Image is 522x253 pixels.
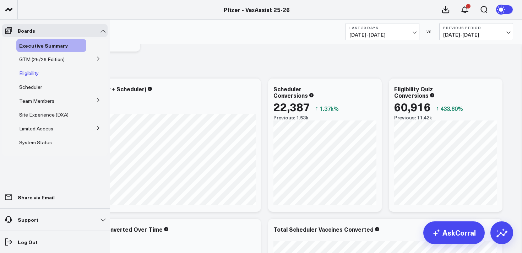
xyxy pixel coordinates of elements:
[19,84,42,90] span: Scheduler
[436,104,439,113] span: ↑
[18,194,55,200] p: Share via Email
[273,225,374,233] div: Total Scheduler Vaccines Converted
[273,115,376,120] div: Previous: 1.53k
[349,32,415,38] span: [DATE] - [DATE]
[19,140,52,145] a: System Status
[423,221,485,244] a: AskCorral
[273,85,308,99] div: Scheduler Conversions
[394,115,497,120] div: Previous: 11.42k
[439,23,513,40] button: Previous Period[DATE]-[DATE]
[466,4,471,9] div: 1
[19,70,39,76] a: Eligibility
[315,104,318,113] span: ↑
[19,125,53,132] span: Limited Access
[18,217,38,222] p: Support
[423,29,436,34] div: VS
[320,104,339,112] span: 1.37k%
[224,6,290,14] a: Pfizer - VaxAssist 25-26
[19,98,54,104] a: Team Members
[19,56,65,62] a: GTM (25/26 Edition)
[18,239,38,245] p: Log Out
[440,104,463,112] span: 433.60%
[32,108,256,114] div: Previous: 12.94k
[19,112,69,118] a: Site Experience (DXA)
[2,236,108,248] a: Log Out
[19,84,42,90] a: Scheduler
[18,28,35,33] p: Boards
[273,100,310,113] div: 22,387
[19,43,68,48] a: Executive Summary
[19,42,68,49] span: Executive Summary
[346,23,419,40] button: Last 30 Days[DATE]-[DATE]
[394,100,431,113] div: 60,916
[19,111,69,118] span: Site Experience (DXA)
[443,32,509,38] span: [DATE] - [DATE]
[349,26,415,30] b: Last 30 Days
[394,85,433,99] div: Eligibility Quiz Conversions
[19,97,54,104] span: Team Members
[19,126,53,131] a: Limited Access
[443,26,509,30] b: Previous Period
